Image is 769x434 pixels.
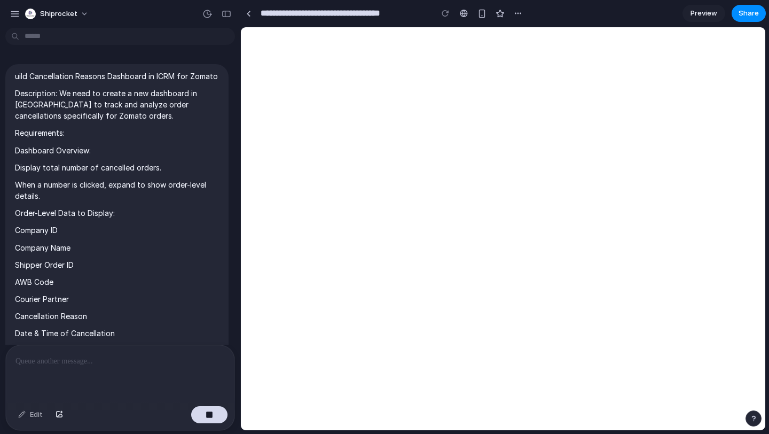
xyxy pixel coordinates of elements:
[15,242,219,253] p: Company Name
[739,8,759,19] span: Share
[15,259,219,270] p: Shipper Order ID
[15,328,219,339] p: Date & Time of Cancellation
[15,162,219,173] p: Display total number of cancelled orders.
[15,71,219,82] p: uild Cancellation Reasons Dashboard in ICRM for Zomato
[15,293,219,305] p: Courier Partner
[15,127,219,138] p: Requirements:
[15,88,219,121] p: Description: We need to create a new dashboard in [GEOGRAPHIC_DATA] to track and analyze order ca...
[690,8,717,19] span: Preview
[40,9,77,19] span: Shiprocket
[15,311,219,322] p: Cancellation Reason
[15,145,219,156] p: Dashboard Overview:
[15,224,219,236] p: Company ID
[15,276,219,288] p: AWB Code
[15,207,219,219] p: Order-Level Data to Display:
[15,179,219,201] p: When a number is clicked, expand to show order-level details.
[732,5,766,22] button: Share
[21,5,94,22] button: Shiprocket
[682,5,725,22] a: Preview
